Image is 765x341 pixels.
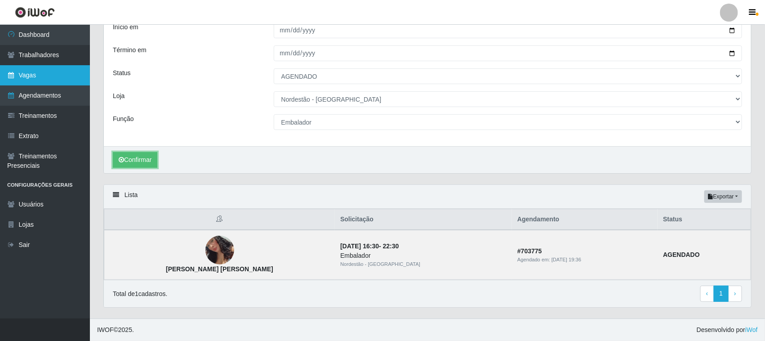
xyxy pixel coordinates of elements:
[340,251,507,260] div: Embalador
[706,290,708,297] span: ‹
[700,286,742,302] nav: pagination
[205,222,234,278] img: Elida da Silva Santiago
[113,91,125,101] label: Loja
[113,152,157,168] button: Confirmar
[517,247,542,255] strong: # 703775
[697,325,758,335] span: Desenvolvido por
[15,7,55,18] img: CoreUI Logo
[340,242,399,250] strong: -
[663,251,700,258] strong: AGENDADO
[274,45,743,61] input: 00/00/0000
[734,290,736,297] span: ›
[517,256,652,264] div: Agendado em:
[104,185,751,209] div: Lista
[745,326,758,333] a: iWof
[512,209,658,230] th: Agendamento
[714,286,729,302] a: 1
[340,242,379,250] time: [DATE] 16:30
[166,265,273,273] strong: [PERSON_NAME] [PERSON_NAME]
[113,289,167,299] p: Total de 1 cadastros.
[658,209,751,230] th: Status
[700,286,714,302] a: Previous
[274,22,743,38] input: 00/00/0000
[552,257,581,262] time: [DATE] 19:36
[728,286,742,302] a: Next
[113,45,147,55] label: Término em
[113,68,131,78] label: Status
[383,242,399,250] time: 22:30
[97,326,114,333] span: IWOF
[335,209,512,230] th: Solicitação
[97,325,134,335] span: © 2025 .
[113,114,134,124] label: Função
[704,190,742,203] button: Exportar
[340,260,507,268] div: Nordestão - [GEOGRAPHIC_DATA]
[113,22,138,32] label: Início em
